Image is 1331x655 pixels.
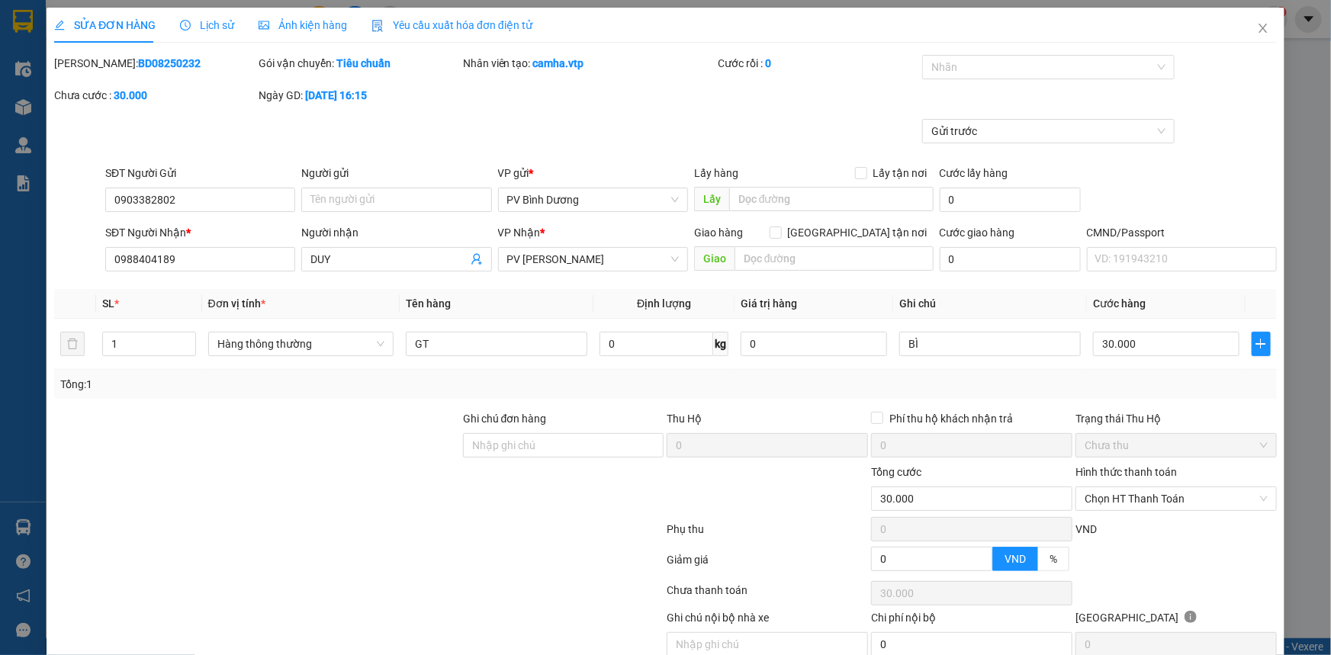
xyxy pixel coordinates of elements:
[871,609,1072,632] div: Chi phí nội bộ
[940,188,1081,212] input: Cước lấy hàng
[1093,297,1146,310] span: Cước hàng
[102,297,114,310] span: SL
[667,609,868,632] div: Ghi chú nội bộ nhà xe
[54,20,65,31] span: edit
[666,582,870,608] div: Chưa thanh toán
[498,165,688,181] div: VP gửi
[940,226,1015,239] label: Cước giao hàng
[1242,8,1284,50] button: Close
[259,19,347,31] span: Ảnh kiện hàng
[694,187,729,211] span: Lấy
[105,224,295,241] div: SĐT Người Nhận
[406,297,451,310] span: Tên hàng
[40,24,124,82] strong: CÔNG TY TNHH [GEOGRAPHIC_DATA] 214 QL13 - P.26 - Q.BÌNH THẠNH - TP HCM 1900888606
[471,253,483,265] span: user-add
[667,413,702,425] span: Thu Hộ
[153,57,215,69] span: BD08250230
[1075,466,1177,478] label: Hình thức thanh toán
[871,466,921,478] span: Tổng cước
[52,107,104,115] span: PV Bình Dương
[1075,609,1277,632] div: [GEOGRAPHIC_DATA]
[153,107,212,124] span: PV [PERSON_NAME]
[463,413,547,425] label: Ghi chú đơn hàng
[533,57,584,69] b: camha.vtp
[301,224,491,241] div: Người nhận
[718,55,919,72] div: Cước rồi :
[60,332,85,356] button: delete
[54,87,256,104] div: Chưa cước :
[741,297,797,310] span: Giá trị hàng
[765,57,771,69] b: 0
[60,376,514,393] div: Tổng: 1
[145,69,215,80] span: 13:50:11 [DATE]
[899,332,1081,356] input: Ghi Chú
[53,92,177,103] strong: BIÊN NHẬN GỬI HÀNG HOÁ
[117,106,141,128] span: Nơi nhận:
[1257,22,1269,34] span: close
[507,248,679,271] span: PV Gia Nghĩa
[259,87,460,104] div: Ngày GD:
[54,19,156,31] span: SỬA ĐƠN HÀNG
[208,297,265,310] span: Đơn vị tính
[1087,224,1277,241] div: CMND/Passport
[463,55,715,72] div: Nhân viên tạo:
[114,89,147,101] b: 30.000
[217,332,385,355] span: Hàng thông thường
[1185,611,1197,623] span: info-circle
[54,55,256,72] div: [PERSON_NAME]:
[735,246,934,271] input: Dọc đường
[940,247,1081,271] input: Cước giao hàng
[931,120,1165,143] span: Gửi trước
[507,188,679,211] span: PV Bình Dương
[694,226,743,239] span: Giao hàng
[105,165,295,181] div: SĐT Người Gửi
[666,521,870,547] div: Phụ thu
[259,20,269,31] span: picture
[1085,434,1268,457] span: Chưa thu
[463,433,664,458] input: Ghi chú đơn hàng
[1252,332,1271,356] button: plus
[301,165,491,181] div: Người gửi
[498,226,541,239] span: VP Nhận
[940,167,1008,179] label: Cước lấy hàng
[180,19,234,31] span: Lịch sử
[180,20,191,31] span: clock-circle
[138,57,201,69] b: BD08250232
[867,165,934,181] span: Lấy tận nơi
[15,34,35,72] img: logo
[666,551,870,578] div: Giảm giá
[371,20,384,32] img: icon
[259,55,460,72] div: Gói vận chuyển:
[729,187,934,211] input: Dọc đường
[637,297,691,310] span: Định lượng
[694,167,738,179] span: Lấy hàng
[782,224,934,241] span: [GEOGRAPHIC_DATA] tận nơi
[1252,338,1270,350] span: plus
[1075,410,1277,427] div: Trạng thái Thu Hộ
[336,57,391,69] b: Tiêu chuẩn
[406,332,587,356] input: VD: Bàn, Ghế
[371,19,532,31] span: Yêu cầu xuất hóa đơn điện tử
[713,332,728,356] span: kg
[1085,487,1268,510] span: Chọn HT Thanh Toán
[1075,523,1097,535] span: VND
[305,89,367,101] b: [DATE] 16:15
[1005,553,1026,565] span: VND
[1050,553,1057,565] span: %
[883,410,1019,427] span: Phí thu hộ khách nhận trả
[893,289,1087,319] th: Ghi chú
[694,246,735,271] span: Giao
[15,106,31,128] span: Nơi gửi:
